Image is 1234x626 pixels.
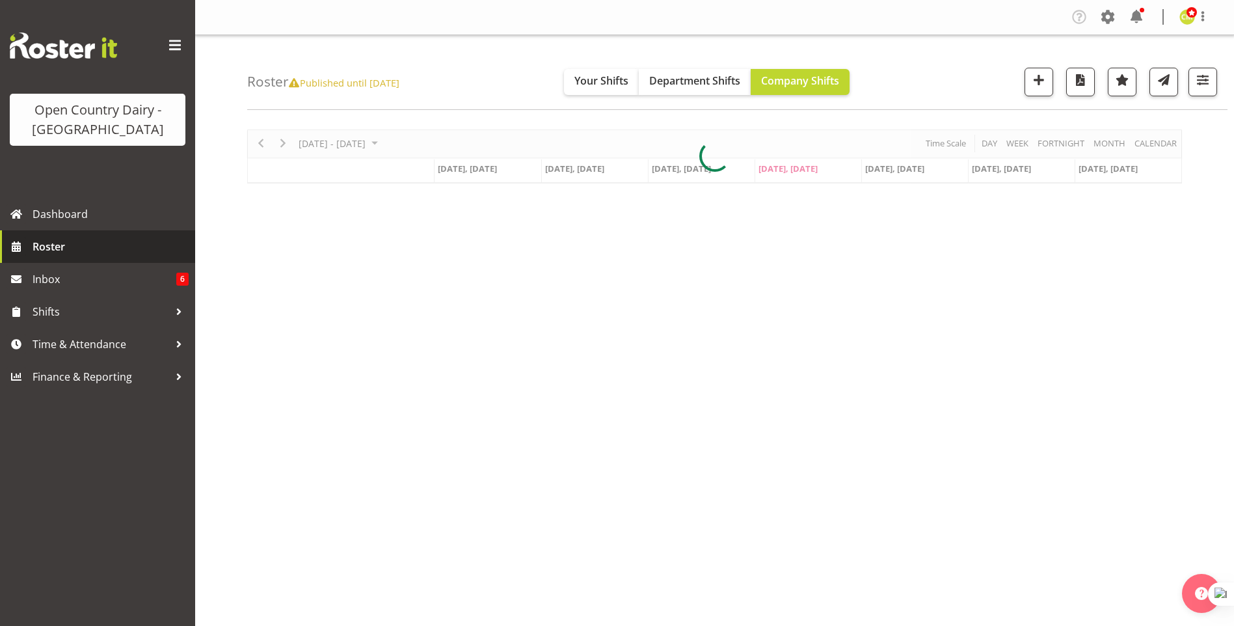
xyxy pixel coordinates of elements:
span: 6 [176,273,189,286]
h4: Roster [247,74,399,89]
button: Company Shifts [751,69,850,95]
span: Finance & Reporting [33,367,169,387]
span: Time & Attendance [33,334,169,354]
span: Inbox [33,269,176,289]
img: corey-millan10439.jpg [1179,9,1195,25]
button: Department Shifts [639,69,751,95]
button: Highlight an important date within the roster. [1108,68,1136,96]
span: Published until [DATE] [289,76,399,89]
span: Roster [33,237,189,256]
button: Download a PDF of the roster according to the set date range. [1066,68,1095,96]
div: Open Country Dairy - [GEOGRAPHIC_DATA] [23,100,172,139]
span: Shifts [33,302,169,321]
button: Filter Shifts [1188,68,1217,96]
button: Send a list of all shifts for the selected filtered period to all rostered employees. [1149,68,1178,96]
span: Your Shifts [574,74,628,88]
span: Department Shifts [649,74,740,88]
button: Add a new shift [1025,68,1053,96]
button: Your Shifts [564,69,639,95]
span: Company Shifts [761,74,839,88]
img: Rosterit website logo [10,33,117,59]
img: help-xxl-2.png [1195,587,1208,600]
span: Dashboard [33,204,189,224]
